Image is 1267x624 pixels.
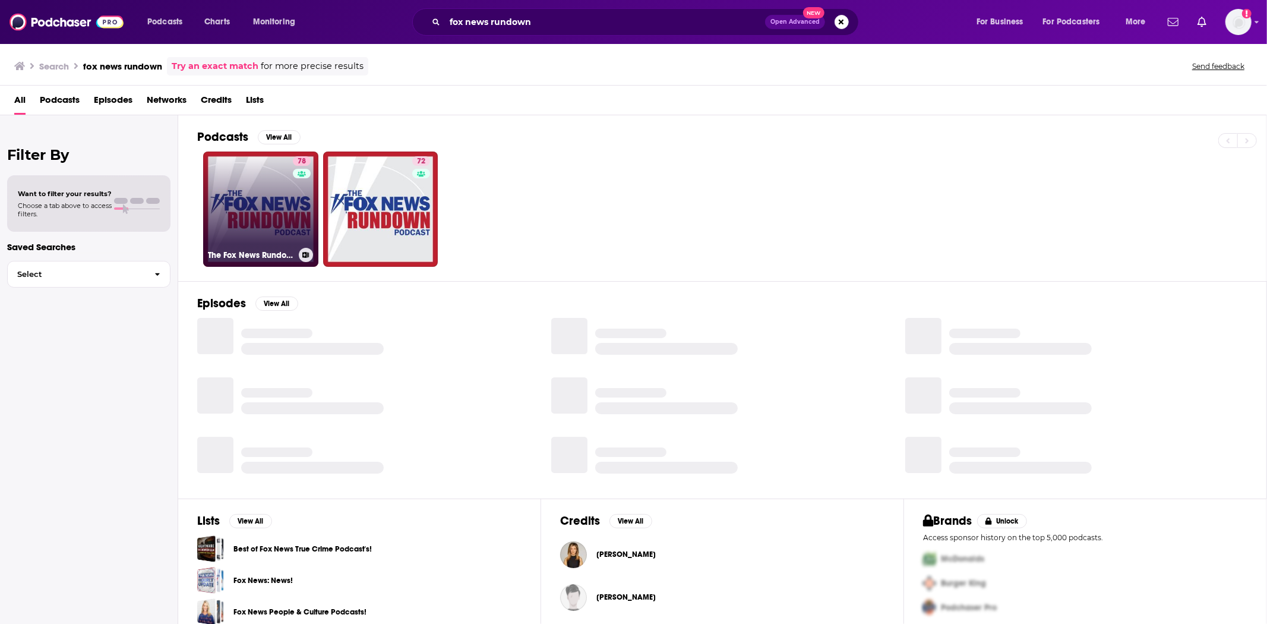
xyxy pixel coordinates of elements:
a: ListsView All [197,513,272,528]
h3: Search [39,61,69,72]
button: View All [609,514,652,528]
button: open menu [968,12,1038,31]
a: EpisodesView All [197,296,298,311]
button: Unlock [977,514,1028,528]
button: Send feedback [1189,61,1248,71]
a: Charts [197,12,237,31]
h2: Podcasts [197,130,248,144]
button: View All [258,130,301,144]
div: Search podcasts, credits, & more... [424,8,870,36]
button: open menu [1035,12,1117,31]
img: Frank Lanza [560,584,587,611]
span: Logged in as hmill [1225,9,1252,35]
a: Episodes [94,90,132,115]
a: Best of Fox News True Crime Podcast's! [233,543,372,556]
span: Podchaser Pro [941,603,997,613]
a: 78The Fox News Rundown [203,152,318,267]
h3: The Fox News Rundown [208,250,294,260]
span: Choose a tab above to access filters. [18,201,112,218]
a: Credits [201,90,232,115]
a: Fox News: News! [197,567,224,594]
span: For Podcasters [1043,14,1100,30]
span: Open Advanced [770,19,820,25]
span: 78 [298,156,306,168]
h2: Episodes [197,296,246,311]
h2: Credits [560,513,600,528]
a: 72 [412,156,430,166]
h2: Brands [923,513,972,528]
a: Best of Fox News True Crime Podcast's! [197,535,224,562]
a: 72 [323,152,438,267]
button: Frank LanzaFrank Lanza [560,578,884,616]
a: 78 [293,156,311,166]
button: open menu [1117,12,1161,31]
img: User Profile [1225,9,1252,35]
span: Want to filter your results? [18,190,112,198]
img: Second Pro Logo [918,571,941,595]
img: Alex Hogan [560,541,587,568]
a: Networks [147,90,187,115]
span: More [1126,14,1146,30]
span: For Business [977,14,1023,30]
a: PodcastsView All [197,130,301,144]
a: Alex Hogan [596,550,656,559]
img: Third Pro Logo [918,595,941,620]
span: Select [8,270,145,278]
svg: Add a profile image [1242,9,1252,18]
span: for more precise results [261,59,364,73]
span: Podcasts [147,14,182,30]
p: Access sponsor history on the top 5,000 podcasts. [923,533,1247,542]
h3: fox news rundown [83,61,162,72]
a: Frank Lanza [596,593,656,602]
a: Try an exact match [172,59,258,73]
span: McDonalds [941,554,984,564]
span: Burger King [941,578,986,588]
h2: Filter By [7,146,170,163]
button: open menu [139,12,198,31]
span: New [803,7,824,18]
span: Monitoring [253,14,295,30]
button: open menu [245,12,311,31]
button: Open AdvancedNew [765,15,825,29]
button: Show profile menu [1225,9,1252,35]
input: Search podcasts, credits, & more... [445,12,765,31]
a: Podcasts [40,90,80,115]
button: Alex HoganAlex Hogan [560,535,884,573]
a: Show notifications dropdown [1163,12,1183,32]
button: Select [7,261,170,288]
a: Fox News: News! [233,574,293,587]
p: Saved Searches [7,241,170,253]
span: [PERSON_NAME] [596,550,656,559]
button: View All [229,514,272,528]
span: Charts [204,14,230,30]
a: CreditsView All [560,513,652,528]
a: Show notifications dropdown [1193,12,1211,32]
span: [PERSON_NAME] [596,593,656,602]
img: First Pro Logo [918,547,941,571]
h2: Lists [197,513,220,528]
a: Fox News People & Culture Podcasts! [233,606,366,619]
img: Podchaser - Follow, Share and Rate Podcasts [10,11,124,33]
a: All [14,90,26,115]
span: 72 [417,156,425,168]
button: View All [255,297,298,311]
a: Lists [246,90,264,115]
